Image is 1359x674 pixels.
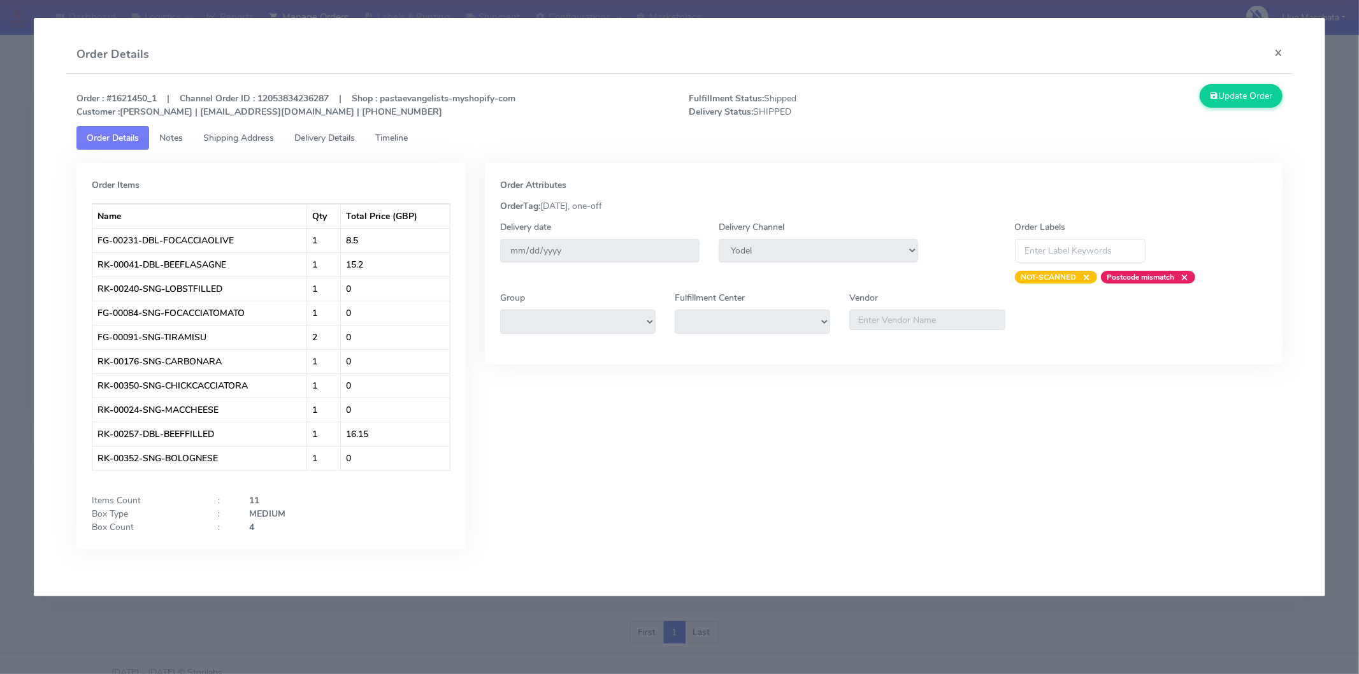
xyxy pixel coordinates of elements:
strong: 4 [249,521,254,533]
td: 1 [307,349,341,373]
th: Qty [307,204,341,228]
span: Notes [159,132,183,144]
div: : [208,494,240,507]
h4: Order Details [76,46,149,63]
td: RK-00176-SNG-CARBONARA [92,349,307,373]
span: Shipped SHIPPED [679,92,986,118]
td: 1 [307,398,341,422]
td: FG-00231-DBL-FOCACCIAOLIVE [92,228,307,252]
div: Items Count [82,494,208,507]
td: 0 [341,325,450,349]
div: Box Count [82,520,208,534]
td: RK-00041-DBL-BEEFLASAGNE [92,252,307,276]
td: 16.15 [341,422,450,446]
label: Vendor [849,291,878,305]
strong: Fulfillment Status: [689,92,764,104]
strong: 11 [249,494,259,506]
input: Enter Vendor Name [849,310,1005,330]
div: [DATE], one-off [491,199,1277,213]
label: Delivery date [500,220,551,234]
td: 0 [341,373,450,398]
td: 0 [341,349,450,373]
td: 0 [341,398,450,422]
div: Box Type [82,507,208,520]
span: × [1077,271,1091,283]
td: 1 [307,301,341,325]
td: 1 [307,422,341,446]
td: FG-00091-SNG-TIRAMISU [92,325,307,349]
div: : [208,507,240,520]
td: 15.2 [341,252,450,276]
span: × [1175,271,1189,283]
td: RK-00024-SNG-MACCHEESE [92,398,307,422]
strong: Order Attributes [500,179,566,191]
td: RK-00352-SNG-BOLOGNESE [92,446,307,470]
div: : [208,520,240,534]
strong: Order Items [92,179,140,191]
td: 1 [307,276,341,301]
td: 2 [307,325,341,349]
span: Timeline [375,132,408,144]
th: Total Price (GBP) [341,204,450,228]
td: 0 [341,446,450,470]
strong: NOT-SCANNED [1021,272,1077,282]
td: RK-00240-SNG-LOBSTFILLED [92,276,307,301]
strong: Customer : [76,106,120,118]
strong: OrderTag: [500,200,540,212]
td: 1 [307,252,341,276]
strong: Order : #1621450_1 | Channel Order ID : 12053834236287 | Shop : pastaevangelists-myshopify-com [P... [76,92,515,118]
td: 1 [307,228,341,252]
label: Group [500,291,525,305]
label: Delivery Channel [719,220,784,234]
td: 0 [341,301,450,325]
td: RK-00257-DBL-BEEFFILLED [92,422,307,446]
button: Update Order [1200,84,1283,108]
span: Order Details [87,132,139,144]
td: 8.5 [341,228,450,252]
label: Fulfillment Center [675,291,745,305]
strong: Postcode mismatch [1107,272,1175,282]
input: Enter Label Keywords [1015,239,1146,262]
strong: MEDIUM [249,508,285,520]
td: 0 [341,276,450,301]
td: RK-00350-SNG-CHICKCACCIATORA [92,373,307,398]
label: Order Labels [1015,220,1066,234]
th: Name [92,204,307,228]
strong: Delivery Status: [689,106,753,118]
ul: Tabs [76,126,1283,150]
td: 1 [307,373,341,398]
button: Close [1264,36,1293,69]
td: 1 [307,446,341,470]
td: FG-00084-SNG-FOCACCIATOMATO [92,301,307,325]
span: Shipping Address [203,132,274,144]
span: Delivery Details [294,132,355,144]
